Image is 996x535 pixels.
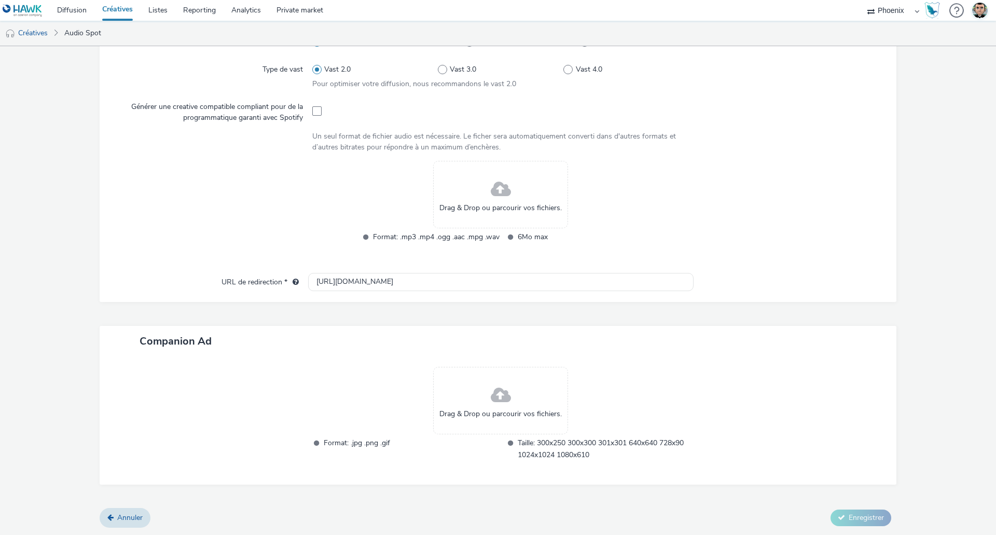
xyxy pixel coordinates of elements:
button: Enregistrer [831,510,891,526]
span: Vast 4.0 [576,64,602,75]
span: Format: .mp3 .mp4 .ogg .aac .mpg .wav [373,231,500,243]
label: Générer une creative compatible compliant pour de la programmatique garanti avec Spotify [118,98,307,123]
span: Taille: 300x250 300x300 301x301 640x640 728x90 1024x1024 1080x610 [518,437,694,461]
a: Hawk Academy [924,2,944,19]
img: audio [5,29,16,39]
div: L'URL de redirection sera utilisée comme URL de validation avec certains SSP et ce sera l'URL de ... [287,277,299,287]
span: Pour optimiser votre diffusion, nous recommandons le vast 2.0 [312,79,516,89]
span: Vast 3.0 [450,64,476,75]
img: undefined Logo [3,4,43,17]
span: Drag & Drop ou parcourir vos fichiers. [439,409,562,419]
div: Un seul format de fichier audio est nécessaire. Le ficher sera automatiquement converti dans d'au... [312,131,689,153]
img: Thibaut CAVET [972,3,988,18]
span: Vast 2.0 [324,64,351,75]
label: Type de vast [258,60,307,75]
span: Enregistrer [849,513,884,523]
span: Annuler [117,513,143,523]
input: url... [308,273,694,291]
span: Format: .jpg .png .gif [324,437,500,461]
span: Companion Ad [140,334,212,348]
a: Annuler [100,508,150,528]
span: Drag & Drop ou parcourir vos fichiers. [439,203,562,213]
img: Hawk Academy [924,2,940,19]
label: URL de redirection * [217,273,303,287]
a: Audio Spot [59,21,106,46]
span: 6Mo max [518,231,644,243]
